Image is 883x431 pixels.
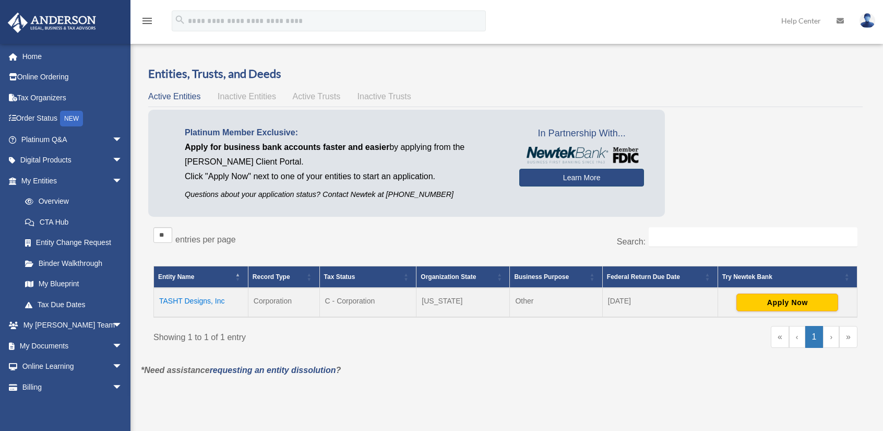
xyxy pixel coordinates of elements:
th: Record Type: Activate to sort [248,266,319,288]
a: 1 [805,326,824,348]
img: Anderson Advisors Platinum Portal [5,13,99,33]
p: Platinum Member Exclusive: [185,125,504,140]
i: search [174,14,186,26]
a: Billingarrow_drop_down [7,377,138,398]
div: NEW [60,111,83,126]
div: Try Newtek Bank [722,271,841,283]
span: Organization State [421,273,476,281]
a: Platinum Q&Aarrow_drop_down [7,129,138,150]
td: [US_STATE] [416,288,510,317]
a: Online Learningarrow_drop_down [7,356,138,377]
em: *Need assistance ? [141,366,341,375]
span: Federal Return Due Date [607,273,680,281]
span: Tax Status [324,273,355,281]
a: Home [7,46,138,67]
h3: Entities, Trusts, and Deeds [148,66,863,82]
th: Tax Status: Activate to sort [319,266,416,288]
a: menu [141,18,153,27]
span: Apply for business bank accounts faster and easier [185,143,389,152]
label: entries per page [175,235,236,244]
p: by applying from the [PERSON_NAME] Client Portal. [185,140,504,169]
th: Entity Name: Activate to invert sorting [154,266,248,288]
span: arrow_drop_down [112,377,133,398]
a: Previous [789,326,805,348]
a: Last [839,326,857,348]
a: Learn More [519,169,644,187]
span: arrow_drop_down [112,335,133,357]
td: TASHT Designs, Inc [154,288,248,317]
span: Entity Name [158,273,194,281]
a: My Documentsarrow_drop_down [7,335,138,356]
span: arrow_drop_down [112,150,133,171]
label: Search: [617,237,646,246]
span: arrow_drop_down [112,129,133,150]
a: My [PERSON_NAME] Teamarrow_drop_down [7,315,138,336]
a: Order StatusNEW [7,108,138,130]
a: requesting an entity dissolution [210,366,336,375]
img: User Pic [860,13,875,28]
span: Active Entities [148,92,200,101]
a: Tax Organizers [7,87,138,108]
a: Next [823,326,839,348]
th: Federal Return Due Date: Activate to sort [602,266,718,288]
th: Try Newtek Bank : Activate to sort [718,266,857,288]
a: Overview [15,191,128,212]
span: In Partnership With... [519,125,644,142]
span: arrow_drop_down [112,315,133,336]
a: Tax Due Dates [15,294,133,315]
a: My Entitiesarrow_drop_down [7,170,133,191]
td: [DATE] [602,288,718,317]
td: C - Corporation [319,288,416,317]
button: Apply Now [736,294,838,311]
span: arrow_drop_down [112,356,133,378]
img: NewtekBankLogoSM.png [524,147,639,164]
td: Other [510,288,602,317]
span: Record Type [253,273,290,281]
span: Active Trusts [293,92,341,101]
div: Showing 1 to 1 of 1 entry [153,326,498,345]
span: arrow_drop_down [112,170,133,192]
a: Digital Productsarrow_drop_down [7,150,138,171]
span: Inactive Trusts [357,92,411,101]
p: Click "Apply Now" next to one of your entities to start an application. [185,169,504,184]
a: CTA Hub [15,212,133,232]
a: Binder Walkthrough [15,253,133,274]
a: Online Ordering [7,67,138,88]
span: Inactive Entities [218,92,276,101]
p: Questions about your application status? Contact Newtek at [PHONE_NUMBER] [185,188,504,201]
i: menu [141,15,153,27]
a: Entity Change Request [15,232,133,253]
th: Organization State: Activate to sort [416,266,510,288]
a: My Blueprint [15,274,133,295]
td: Corporation [248,288,319,317]
th: Business Purpose: Activate to sort [510,266,602,288]
span: Business Purpose [514,273,569,281]
a: First [771,326,789,348]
